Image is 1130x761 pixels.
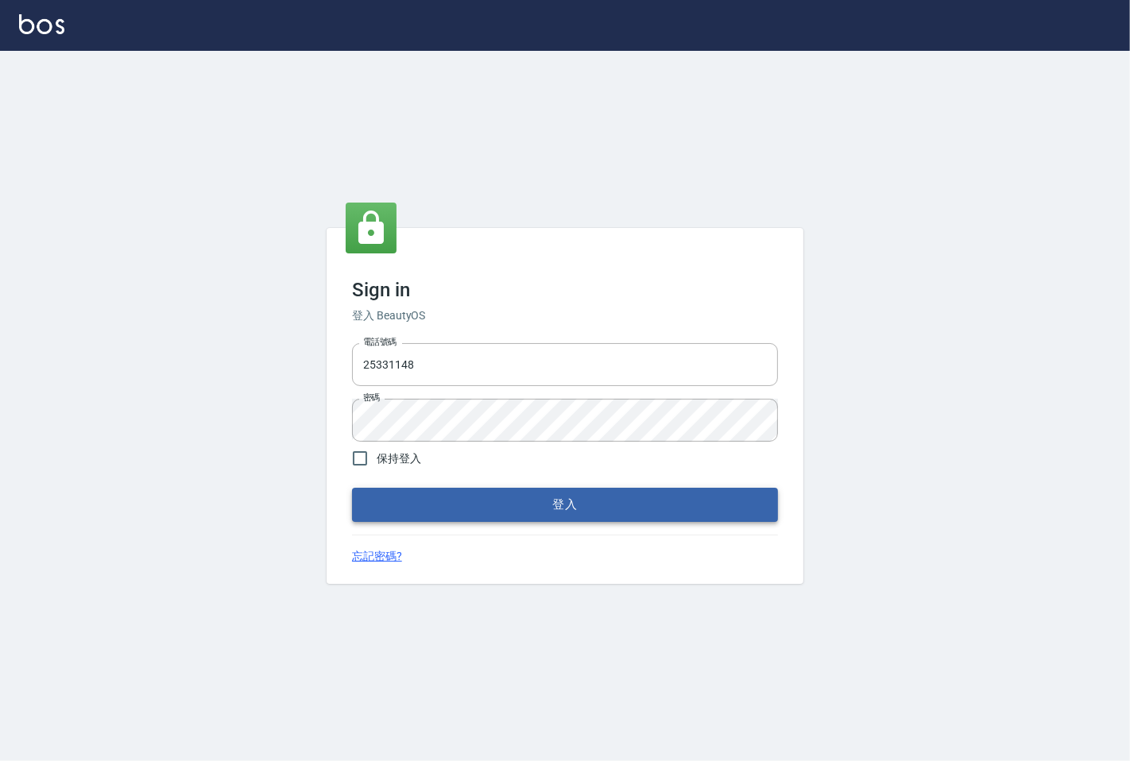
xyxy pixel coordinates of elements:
[352,548,402,565] a: 忘記密碼?
[352,307,778,324] h6: 登入 BeautyOS
[19,14,64,34] img: Logo
[377,450,421,467] span: 保持登入
[363,392,380,404] label: 密碼
[363,336,397,348] label: 電話號碼
[352,488,778,521] button: 登入
[352,279,778,301] h3: Sign in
